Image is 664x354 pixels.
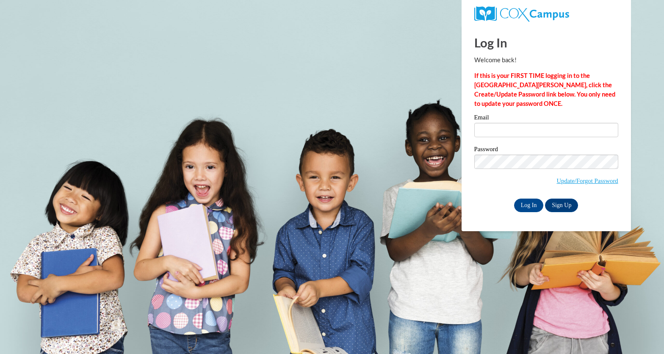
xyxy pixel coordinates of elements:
a: Update/Forgot Password [557,177,618,184]
a: Sign Up [545,199,578,212]
label: Password [474,146,618,155]
p: Welcome back! [474,55,618,65]
img: COX Campus [474,6,569,22]
h1: Log In [474,34,618,51]
strong: If this is your FIRST TIME logging in to the [GEOGRAPHIC_DATA][PERSON_NAME], click the Create/Upd... [474,72,615,107]
label: Email [474,114,618,123]
a: COX Campus [474,6,618,22]
input: Log In [514,199,544,212]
